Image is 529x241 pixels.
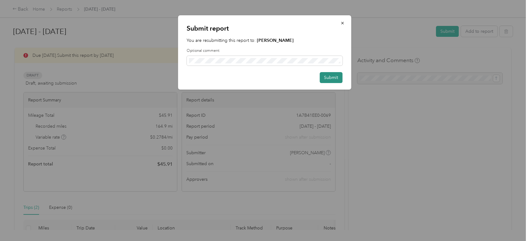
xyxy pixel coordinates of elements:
iframe: Everlance-gr Chat Button Frame [494,206,529,241]
p: You are resubmitting this report to: [187,37,342,44]
p: Submit report [187,24,342,33]
label: Optional comment [187,48,342,54]
strong: [PERSON_NAME] [257,38,294,43]
button: Submit [320,72,342,83]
